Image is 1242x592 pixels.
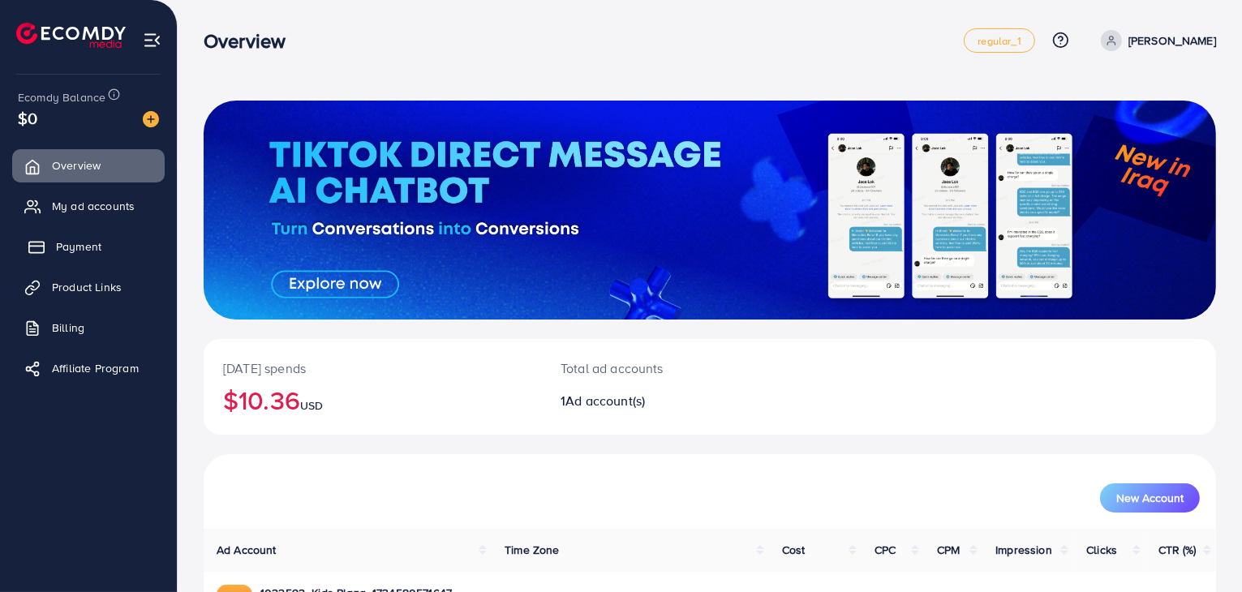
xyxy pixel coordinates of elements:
a: My ad accounts [12,190,165,222]
img: image [143,111,159,127]
span: Ad Account [217,542,277,558]
a: regular_1 [964,28,1034,53]
span: Clicks [1086,542,1117,558]
span: $0 [18,106,37,130]
a: [PERSON_NAME] [1094,30,1216,51]
p: [PERSON_NAME] [1128,31,1216,50]
h2: 1 [561,393,775,409]
span: CPM [937,542,960,558]
h3: Overview [204,29,299,53]
span: Product Links [52,279,122,295]
a: Payment [12,230,165,263]
a: Product Links [12,271,165,303]
p: [DATE] spends [223,358,522,378]
span: Billing [52,320,84,336]
p: Total ad accounts [561,358,775,378]
span: USD [300,397,323,414]
span: regular_1 [978,36,1021,46]
span: New Account [1116,492,1184,504]
button: New Account [1100,483,1200,513]
iframe: Chat [1173,519,1230,580]
h2: $10.36 [223,384,522,415]
a: Affiliate Program [12,352,165,384]
span: CTR (%) [1158,542,1197,558]
span: Payment [56,238,101,255]
a: Overview [12,149,165,182]
img: menu [143,31,161,49]
span: Time Zone [505,542,559,558]
a: Billing [12,311,165,344]
span: Ecomdy Balance [18,89,105,105]
span: CPC [875,542,896,558]
span: Cost [782,542,806,558]
span: My ad accounts [52,198,135,214]
span: Ad account(s) [565,392,645,410]
span: Affiliate Program [52,360,139,376]
span: Impression [995,542,1052,558]
img: logo [16,23,126,48]
span: Overview [52,157,101,174]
